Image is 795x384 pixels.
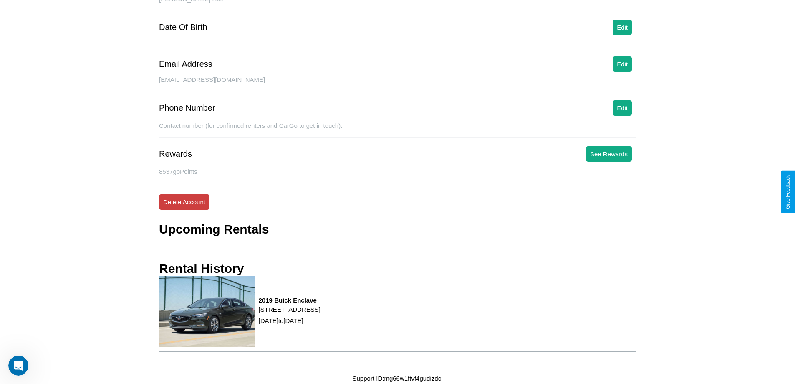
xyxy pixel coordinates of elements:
[613,56,632,72] button: Edit
[159,23,207,32] div: Date Of Birth
[613,100,632,116] button: Edit
[159,276,255,347] img: rental
[159,166,636,177] p: 8537 goPoints
[159,59,212,69] div: Email Address
[159,76,636,92] div: [EMAIL_ADDRESS][DOMAIN_NAME]
[785,175,791,209] div: Give Feedback
[159,222,269,237] h3: Upcoming Rentals
[159,149,192,159] div: Rewards
[259,304,321,315] p: [STREET_ADDRESS]
[259,315,321,326] p: [DATE] to [DATE]
[259,297,321,304] h3: 2019 Buick Enclave
[159,194,209,210] button: Delete Account
[8,356,28,376] iframe: Intercom live chat
[159,103,215,113] div: Phone Number
[353,373,443,384] p: Support ID: mg66w1ftvf4gudizdcl
[159,122,636,138] div: Contact number (for confirmed renters and CarGo to get in touch).
[586,146,632,162] button: See Rewards
[159,262,244,276] h3: Rental History
[613,20,632,35] button: Edit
